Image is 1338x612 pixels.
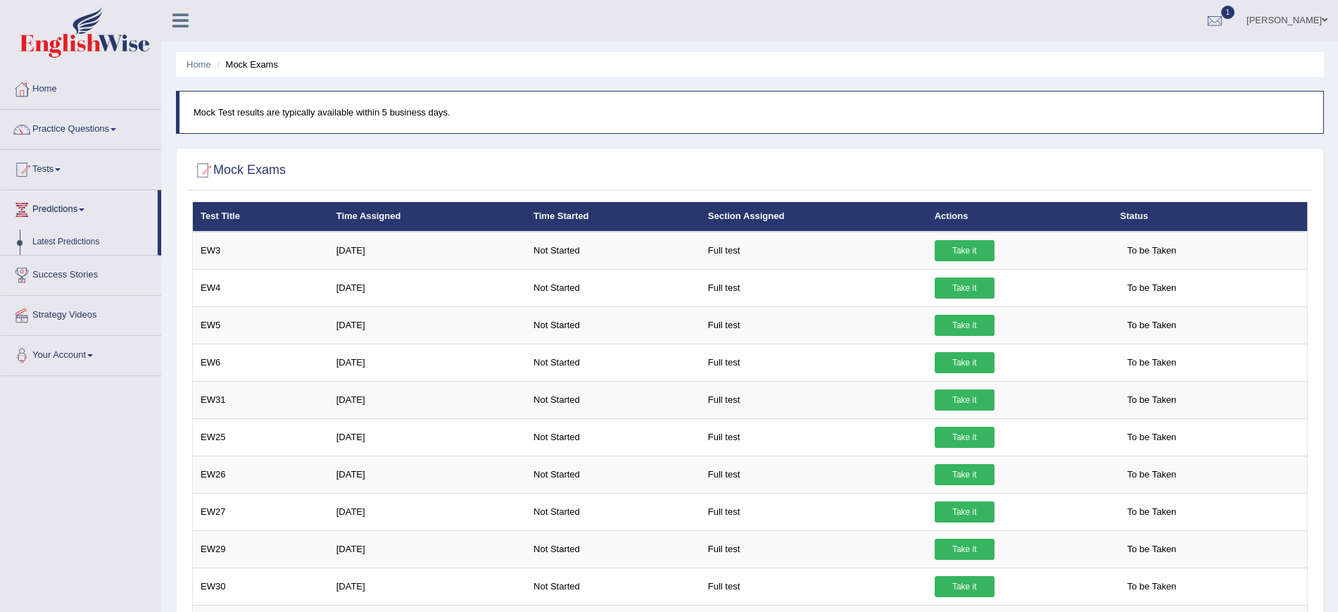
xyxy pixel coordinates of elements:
[1,190,158,225] a: Predictions
[935,240,995,261] a: Take it
[935,464,995,485] a: Take it
[935,576,995,597] a: Take it
[1120,501,1183,523] span: To be Taken
[213,58,278,71] li: Mock Exams
[329,418,526,456] td: [DATE]
[1112,202,1307,232] th: Status
[935,315,995,336] a: Take it
[700,306,927,344] td: Full test
[1,70,161,105] a: Home
[526,456,700,493] td: Not Started
[1,256,161,291] a: Success Stories
[192,160,286,181] h2: Mock Exams
[935,501,995,523] a: Take it
[193,493,329,530] td: EW27
[935,389,995,411] a: Take it
[329,381,526,418] td: [DATE]
[700,456,927,493] td: Full test
[526,530,700,568] td: Not Started
[329,568,526,605] td: [DATE]
[329,269,526,306] td: [DATE]
[1120,464,1183,485] span: To be Taken
[193,456,329,493] td: EW26
[700,493,927,530] td: Full test
[700,568,927,605] td: Full test
[329,202,526,232] th: Time Assigned
[700,381,927,418] td: Full test
[700,232,927,270] td: Full test
[1,110,161,145] a: Practice Questions
[193,269,329,306] td: EW4
[329,456,526,493] td: [DATE]
[526,344,700,381] td: Not Started
[193,344,329,381] td: EW6
[935,427,995,448] a: Take it
[193,202,329,232] th: Test Title
[193,568,329,605] td: EW30
[1120,427,1183,448] span: To be Taken
[1,150,161,185] a: Tests
[1,296,161,331] a: Strategy Videos
[194,106,1309,119] p: Mock Test results are typically available within 5 business days.
[26,230,158,255] a: Latest Predictions
[700,269,927,306] td: Full test
[1120,576,1183,597] span: To be Taken
[526,202,700,232] th: Time Started
[526,493,700,530] td: Not Started
[526,568,700,605] td: Not Started
[193,530,329,568] td: EW29
[329,232,526,270] td: [DATE]
[193,381,329,418] td: EW31
[935,539,995,560] a: Take it
[526,232,700,270] td: Not Started
[1120,539,1183,560] span: To be Taken
[700,344,927,381] td: Full test
[526,381,700,418] td: Not Started
[1221,6,1235,19] span: 1
[329,344,526,381] td: [DATE]
[526,269,700,306] td: Not Started
[1120,240,1183,261] span: To be Taken
[329,306,526,344] td: [DATE]
[193,232,329,270] td: EW3
[1120,315,1183,336] span: To be Taken
[193,306,329,344] td: EW5
[1120,277,1183,299] span: To be Taken
[193,418,329,456] td: EW25
[187,59,211,70] a: Home
[927,202,1113,232] th: Actions
[935,352,995,373] a: Take it
[700,530,927,568] td: Full test
[329,530,526,568] td: [DATE]
[329,493,526,530] td: [DATE]
[526,418,700,456] td: Not Started
[1120,389,1183,411] span: To be Taken
[526,306,700,344] td: Not Started
[1,336,161,371] a: Your Account
[1120,352,1183,373] span: To be Taken
[700,418,927,456] td: Full test
[935,277,995,299] a: Take it
[700,202,927,232] th: Section Assigned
